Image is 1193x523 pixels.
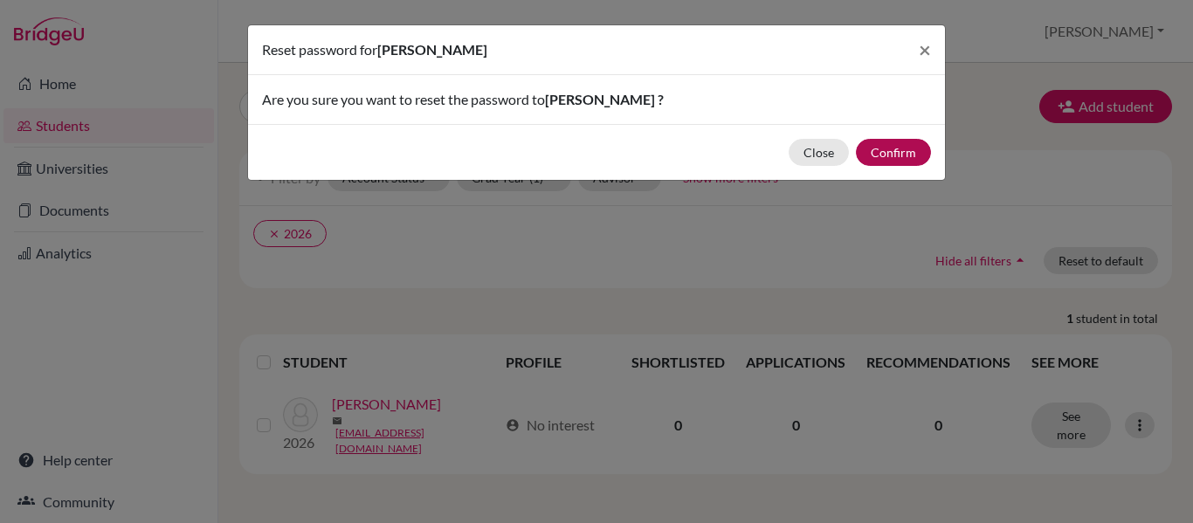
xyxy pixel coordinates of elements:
[262,89,931,110] p: Are you sure you want to reset the password to
[919,37,931,62] span: ×
[545,91,664,107] span: [PERSON_NAME] ?
[789,139,849,166] button: Close
[262,41,377,58] span: Reset password for
[377,41,487,58] span: [PERSON_NAME]
[905,25,945,74] button: Close
[856,139,931,166] button: Confirm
